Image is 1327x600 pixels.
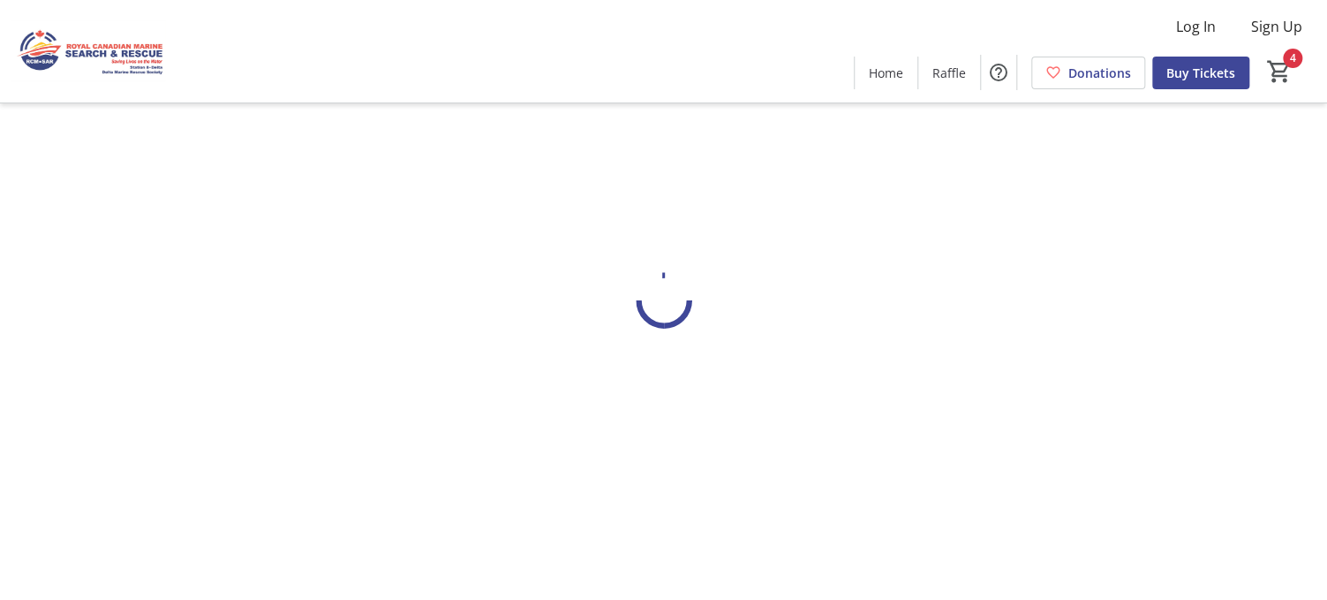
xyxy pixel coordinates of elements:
span: Raffle [932,64,966,82]
button: Cart [1263,56,1295,87]
a: Donations [1031,57,1145,89]
span: Buy Tickets [1166,64,1235,82]
button: Log In [1162,12,1230,41]
img: Royal Canadian Marine Search and Rescue - Station 8's Logo [11,7,168,95]
span: Donations [1068,64,1131,82]
span: Home [869,64,903,82]
a: Raffle [918,57,980,89]
button: Sign Up [1237,12,1316,41]
button: Help [981,55,1016,90]
span: Sign Up [1251,16,1302,37]
span: Log In [1176,16,1216,37]
a: Home [855,57,917,89]
a: Buy Tickets [1152,57,1249,89]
